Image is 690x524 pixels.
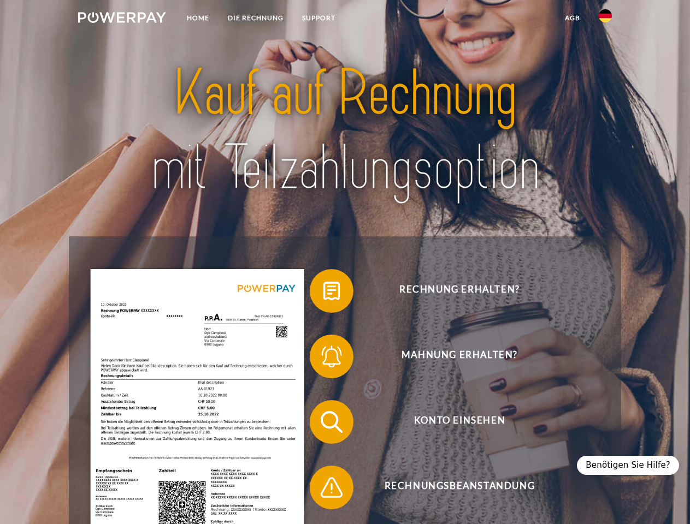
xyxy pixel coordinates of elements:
a: DIE RECHNUNG [219,8,293,28]
span: Konto einsehen [326,400,593,444]
span: Rechnungsbeanstandung [326,466,593,509]
button: Mahnung erhalten? [310,335,594,378]
span: Mahnung erhalten? [326,335,593,378]
button: Rechnungsbeanstandung [310,466,594,509]
div: Benötigen Sie Hilfe? [577,456,679,475]
img: qb_search.svg [318,408,345,436]
button: Konto einsehen [310,400,594,444]
img: qb_bell.svg [318,343,345,370]
img: qb_warning.svg [318,474,345,501]
img: qb_bill.svg [318,277,345,305]
span: Rechnung erhalten? [326,269,593,313]
button: Rechnung erhalten? [310,269,594,313]
a: Home [178,8,219,28]
a: SUPPORT [293,8,345,28]
a: agb [556,8,589,28]
img: title-powerpay_de.svg [104,52,586,209]
img: logo-powerpay-white.svg [78,12,166,23]
img: de [599,9,612,22]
